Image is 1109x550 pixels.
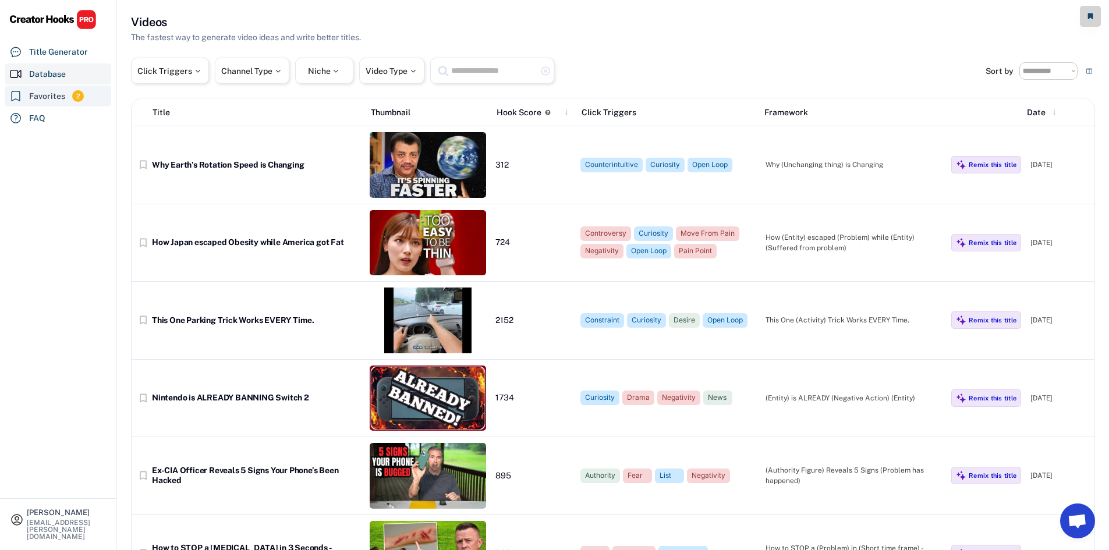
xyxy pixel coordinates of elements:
[766,159,942,170] div: Why (Unchanging thing) is Changing
[29,90,65,102] div: Favorites
[153,107,170,119] div: Title
[631,246,667,256] div: Open Loop
[681,229,735,239] div: Move From Pain
[639,229,668,239] div: Curiosity
[131,14,167,30] h3: Videos
[370,210,486,276] img: thumbnail%20%2851%29.jpg
[308,67,341,75] div: Niche
[585,315,619,325] div: Constraint
[766,315,942,325] div: This One (Activity) Trick Works EVERY Time.
[660,471,679,481] div: List
[692,160,728,170] div: Open Loop
[29,112,45,125] div: FAQ
[366,67,418,75] div: Video Type
[585,471,615,481] div: Authority
[764,107,938,119] div: Framework
[628,471,647,481] div: Fear
[969,161,1016,169] div: Remix this title
[956,159,966,170] img: MagicMajor%20%28Purple%29.svg
[766,465,942,486] div: (Authority Figure) Reveals 5 Signs (Problem has happened)
[969,316,1016,324] div: Remix this title
[152,160,360,171] div: Why Earth’s Rotation Speed is Changing
[650,160,680,170] div: Curiosity
[27,519,106,540] div: [EMAIL_ADDRESS][PERSON_NAME][DOMAIN_NAME]
[708,393,728,403] div: News
[1030,237,1089,248] div: [DATE]
[627,393,650,403] div: Drama
[1030,159,1089,170] div: [DATE]
[152,393,360,403] div: Nintendo is ALREADY BANNING Switch 2
[137,470,149,481] button: bookmark_border
[137,67,203,75] div: Click Triggers
[585,160,638,170] div: Counterintuitive
[692,471,725,481] div: Negativity
[495,160,571,171] div: 312
[137,314,149,326] button: bookmark_border
[29,46,88,58] div: Title Generator
[969,394,1016,402] div: Remix this title
[582,107,756,119] div: Click Triggers
[766,232,942,253] div: How (Entity) escaped (Problem) while (Entity) (Suffered from problem)
[495,237,571,248] div: 724
[495,471,571,481] div: 895
[679,246,712,256] div: Pain Point
[585,229,626,239] div: Controversy
[707,315,743,325] div: Open Loop
[662,393,696,403] div: Negativity
[540,66,551,76] button: highlight_remove
[370,443,486,509] img: thumbnail%20%2843%29.jpg
[986,67,1014,75] div: Sort by
[131,31,361,44] div: The fastest way to generate video ideas and write better titles.
[1030,393,1089,403] div: [DATE]
[370,366,486,431] img: thumbnail%20%2836%29.jpg
[1030,470,1089,481] div: [DATE]
[632,315,661,325] div: Curiosity
[27,509,106,516] div: [PERSON_NAME]
[495,315,571,326] div: 2152
[29,68,66,80] div: Database
[152,466,360,486] div: Ex-CIA Officer Reveals 5 Signs Your Phone’s Been Hacked
[137,392,149,404] button: bookmark_border
[152,315,360,326] div: This One Parking Trick Works EVERY Time.
[370,132,486,198] img: thumbnail%20%2862%29.jpg
[72,91,84,101] div: 2
[956,315,966,325] img: MagicMajor%20%28Purple%29.svg
[9,9,97,30] img: CHPRO%20Logo.svg
[137,159,149,171] button: bookmark_border
[956,237,966,248] img: MagicMajor%20%28Purple%29.svg
[221,67,283,75] div: Channel Type
[585,393,615,403] div: Curiosity
[137,237,149,249] button: bookmark_border
[969,471,1016,480] div: Remix this title
[956,393,966,403] img: MagicMajor%20%28Purple%29.svg
[956,470,966,481] img: MagicMajor%20%28Purple%29.svg
[152,237,360,248] div: How Japan escaped Obesity while America got Fat
[674,315,695,325] div: Desire
[497,107,541,119] div: Hook Score
[1027,107,1046,119] div: Date
[1060,503,1095,538] a: Open chat
[969,239,1016,247] div: Remix this title
[585,246,619,256] div: Negativity
[370,288,486,353] img: thumbnail%20%2864%29.jpg
[495,393,571,403] div: 1734
[766,393,942,403] div: (Entity) is ALREADY (Negative Action) (Entity)
[371,107,487,119] div: Thumbnail
[1030,315,1089,325] div: [DATE]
